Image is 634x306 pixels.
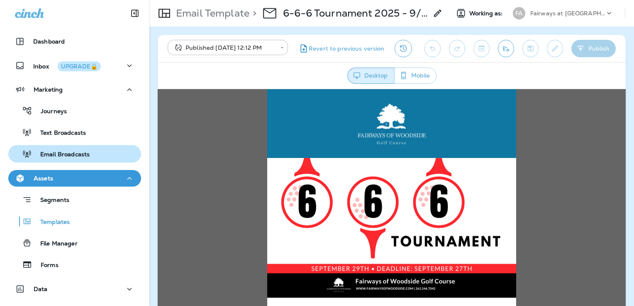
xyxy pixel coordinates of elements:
[8,234,141,252] button: File Manager
[8,124,141,141] button: Text Broadcasts
[249,7,256,19] p: >
[32,262,59,270] p: Forms
[283,7,428,19] p: 6-6-6 Tournament 2025 - 9/29 (4)
[8,281,141,297] button: Data
[498,40,514,57] button: Send test email
[117,219,351,268] span: Grab a partner and join us for our 6-6-6 Golf Tournament on . This two-person team event features...
[32,240,78,248] p: File Manager
[32,151,90,159] p: Email Broadcasts
[193,4,275,65] img: Fairways-of-Woodside--Logo-2_edited_16c287f7-a34d-48ae-a194-8be1f756575b.jpg
[33,61,101,70] p: Inbox
[8,102,141,119] button: Journeys
[33,38,65,45] p: Dashboard
[32,219,70,226] p: Templates
[8,213,141,230] button: Templates
[8,191,141,209] button: Segments
[395,40,412,57] button: View Changelog
[8,33,141,50] button: Dashboard
[513,7,525,19] div: FA
[8,145,141,163] button: Email Broadcasts
[347,68,395,84] button: Desktop
[123,5,146,22] button: Collapse Sidebar
[32,197,69,205] p: Segments
[110,69,358,209] img: Fairways-of-Woodside--6-6-6-Golf-Tournament-2025---Blog.png
[530,10,605,17] p: Fairways at [GEOGRAPHIC_DATA]
[58,61,101,71] button: UPGRADE🔒
[61,63,98,69] div: UPGRADE🔒
[8,170,141,187] button: Assets
[320,219,345,228] strong: [DATE]
[295,40,388,57] button: Revert to previous version
[34,286,48,292] p: Data
[34,86,63,93] p: Marketing
[469,10,505,17] span: Working as:
[394,68,436,84] button: Mobile
[32,129,86,137] p: Text Broadcasts
[8,57,141,74] button: InboxUPGRADE🔒
[309,45,385,53] span: Revert to previous version
[34,175,53,182] p: Assets
[32,108,67,116] p: Journeys
[8,81,141,98] button: Marketing
[8,256,141,273] button: Forms
[173,7,249,19] p: Email Template
[173,44,275,52] div: Published [DATE] 12:12 PM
